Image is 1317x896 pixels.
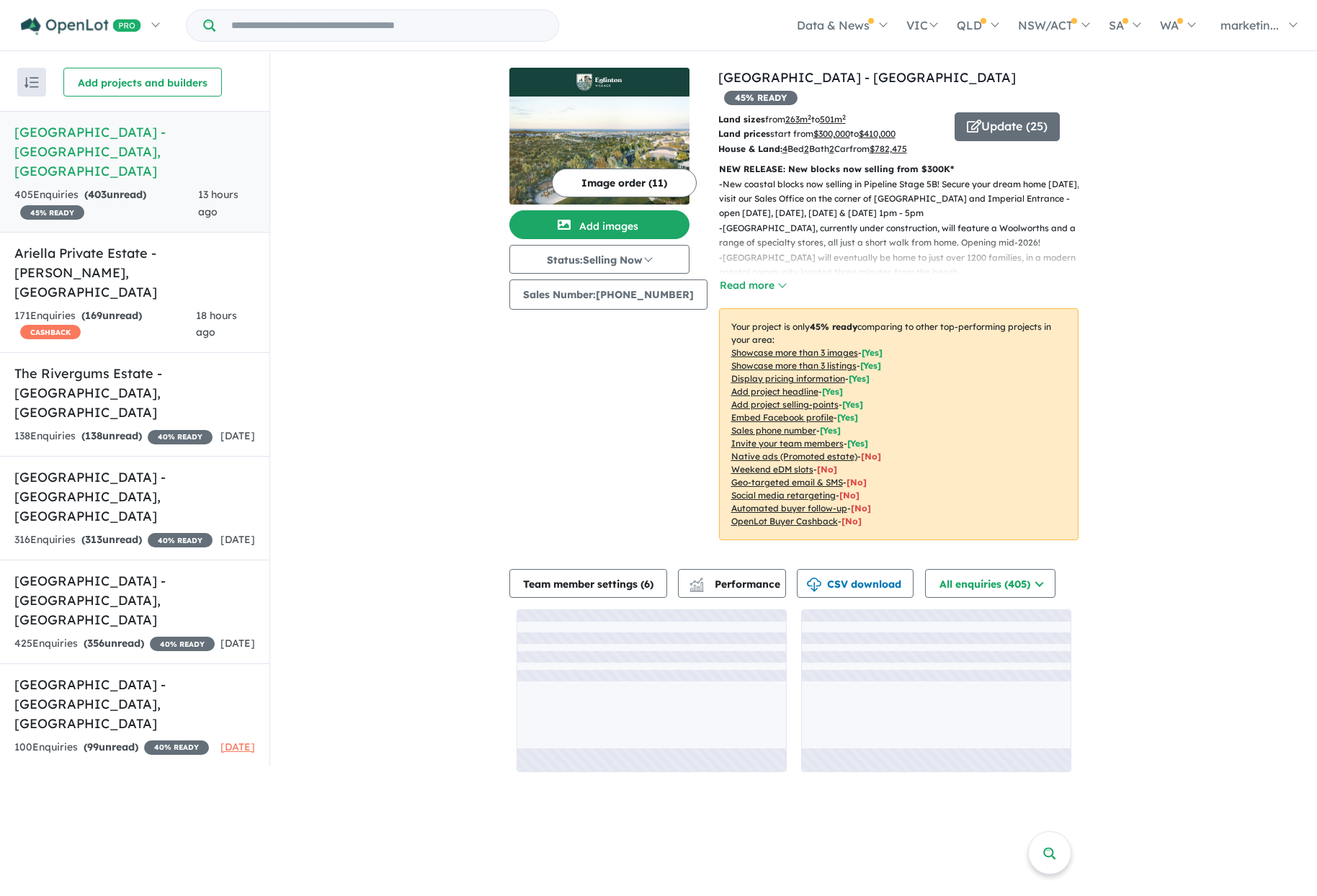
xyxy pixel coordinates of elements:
[847,477,867,488] span: [No]
[509,68,689,205] a: Eglinton Village Estate - Eglinton LogoEglinton Village Estate - Eglinton
[731,425,816,436] u: Sales phone number
[804,143,809,154] u: 2
[85,309,102,322] span: 169
[509,97,689,205] img: Eglinton Village Estate - Eglinton
[925,569,1055,598] button: All enquiries (405)
[718,114,765,125] b: Land sizes
[808,113,811,121] sup: 2
[955,112,1060,141] button: Update (25)
[509,279,707,310] button: Sales Number:[PHONE_NUMBER]
[851,503,871,514] span: [No]
[849,373,870,384] span: [ Yes ]
[841,516,862,527] span: [No]
[719,308,1079,540] p: Your project is only comparing to other top-performing projects in your area: - - - - - - - - - -...
[63,68,222,97] button: Add projects and builders
[14,187,198,221] div: 405 Enquir ies
[220,637,255,650] span: [DATE]
[692,578,780,591] span: Performance
[509,245,689,274] button: Status:Selling Now
[731,399,839,410] u: Add project selling-points
[1220,18,1279,32] span: marketin...
[14,428,213,445] div: 138 Enquir ies
[689,578,702,586] img: line-chart.svg
[198,188,238,218] span: 13 hours ago
[85,429,102,442] span: 138
[21,17,141,35] img: Openlot PRO Logo White
[81,309,142,322] strong: ( unread)
[84,740,138,753] strong: ( unread)
[81,533,142,546] strong: ( unread)
[822,386,843,397] span: [ Yes ]
[731,516,838,527] u: OpenLot Buyer Cashback
[782,143,787,154] u: 4
[817,464,837,475] span: [No]
[719,177,1090,221] p: - New coastal blocks now selling in Pipeline Stage 5B! Secure your dream home [DATE], visit our S...
[861,451,881,462] span: [No]
[837,412,858,423] span: [ Yes ]
[515,73,684,91] img: Eglinton Village Estate - Eglinton Logo
[718,69,1016,86] a: [GEOGRAPHIC_DATA] - [GEOGRAPHIC_DATA]
[847,438,868,449] span: [ Yes ]
[731,412,834,423] u: Embed Facebook profile
[842,399,863,410] span: [ Yes ]
[689,582,704,591] img: bar-chart.svg
[719,221,1090,251] p: - [GEOGRAPHIC_DATA], currently under construction, will feature a Woolworths and a range of speci...
[24,77,39,88] img: sort.svg
[731,477,843,488] u: Geo-targeted email & SMS
[14,467,255,526] h5: [GEOGRAPHIC_DATA] - [GEOGRAPHIC_DATA] , [GEOGRAPHIC_DATA]
[718,142,944,156] p: Bed Bath Car from
[148,533,213,547] span: 40 % READY
[859,128,896,139] u: $ 410,000
[87,637,104,650] span: 356
[87,740,99,753] span: 99
[839,490,860,501] span: [No]
[731,503,847,514] u: Automated buyer follow-up
[860,360,881,371] span: [ Yes ]
[81,429,142,442] strong: ( unread)
[807,578,821,592] img: download icon
[724,91,798,105] span: 45 % READY
[719,162,1079,176] p: NEW RELEASE: New blocks now selling from $300K*
[20,205,84,220] span: 45 % READY
[731,438,844,449] u: Invite your team members
[14,122,255,181] h5: [GEOGRAPHIC_DATA] - [GEOGRAPHIC_DATA] , [GEOGRAPHIC_DATA]
[719,277,787,294] button: Read more
[84,188,146,201] strong: ( unread)
[88,188,107,201] span: 403
[14,532,213,549] div: 316 Enquir ies
[718,143,782,154] b: House & Land:
[218,10,555,41] input: Try estate name, suburb, builder or developer
[644,578,650,591] span: 6
[20,325,81,339] span: CASHBACK
[14,635,215,653] div: 425 Enquir ies
[785,114,811,125] u: 263 m
[731,386,818,397] u: Add project headline
[731,490,836,501] u: Social media retargeting
[509,569,667,598] button: Team member settings (6)
[850,128,896,139] span: to
[731,347,858,358] u: Showcase more than 3 images
[718,128,770,139] b: Land prices
[820,114,846,125] u: 501 m
[14,308,196,342] div: 171 Enquir ies
[811,114,846,125] span: to
[84,637,144,650] strong: ( unread)
[14,243,255,302] h5: Ariella Private Estate - [PERSON_NAME] , [GEOGRAPHIC_DATA]
[870,143,907,154] u: $ 782,475
[731,464,813,475] u: Weekend eDM slots
[813,128,850,139] u: $ 300,000
[220,429,255,442] span: [DATE]
[509,210,689,239] button: Add images
[731,360,857,371] u: Showcase more than 3 listings
[820,425,841,436] span: [ Yes ]
[718,112,944,127] p: from
[14,739,209,756] div: 100 Enquir ies
[220,533,255,546] span: [DATE]
[220,740,255,753] span: [DATE]
[719,251,1090,280] p: - [GEOGRAPHIC_DATA] will eventually be home to just over 1200 families, in a modern coastal commu...
[810,321,857,332] b: 45 % ready
[718,127,944,141] p: start from
[14,675,255,733] h5: [GEOGRAPHIC_DATA] - [GEOGRAPHIC_DATA] , [GEOGRAPHIC_DATA]
[85,533,102,546] span: 313
[731,373,845,384] u: Display pricing information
